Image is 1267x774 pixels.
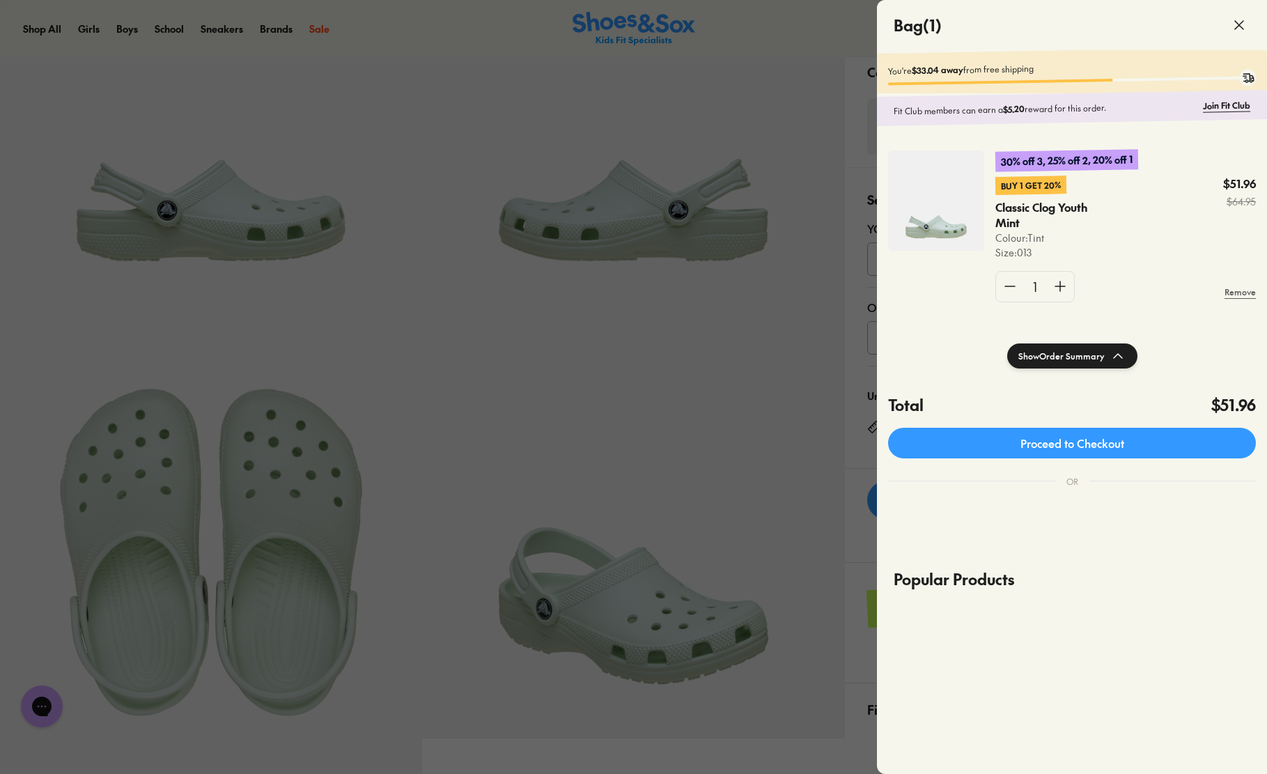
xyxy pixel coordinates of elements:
div: OR [1055,464,1089,499]
p: You're from free shipping [888,58,1256,77]
s: $64.95 [1223,194,1256,209]
button: Gorgias live chat [7,5,49,47]
a: Proceed to Checkout [888,428,1256,458]
p: Buy 1 Get 20% [995,176,1066,195]
h4: Total [888,394,924,417]
p: 30% off 3, 25% off 2, 20% off 1 [995,149,1138,172]
button: ShowOrder Summary [1007,343,1137,369]
b: $5.20 [1003,103,1025,115]
p: Size : 013 [995,245,1114,260]
b: $33.04 away [912,64,963,76]
p: Classic Clog Youth Mint [995,200,1091,231]
a: Join Fit Club [1203,99,1250,112]
p: $51.96 [1223,176,1256,192]
p: Popular Products [894,557,1250,602]
div: 1 [1024,272,1046,302]
h4: Bag ( 1 ) [894,14,942,37]
p: Colour: Tint [995,231,1114,245]
p: Fit Club members can earn a reward for this order. [894,100,1197,118]
iframe: PayPal-paypal [888,516,1256,553]
h4: $51.96 [1211,394,1256,417]
img: 4-553264.jpg [888,150,984,251]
